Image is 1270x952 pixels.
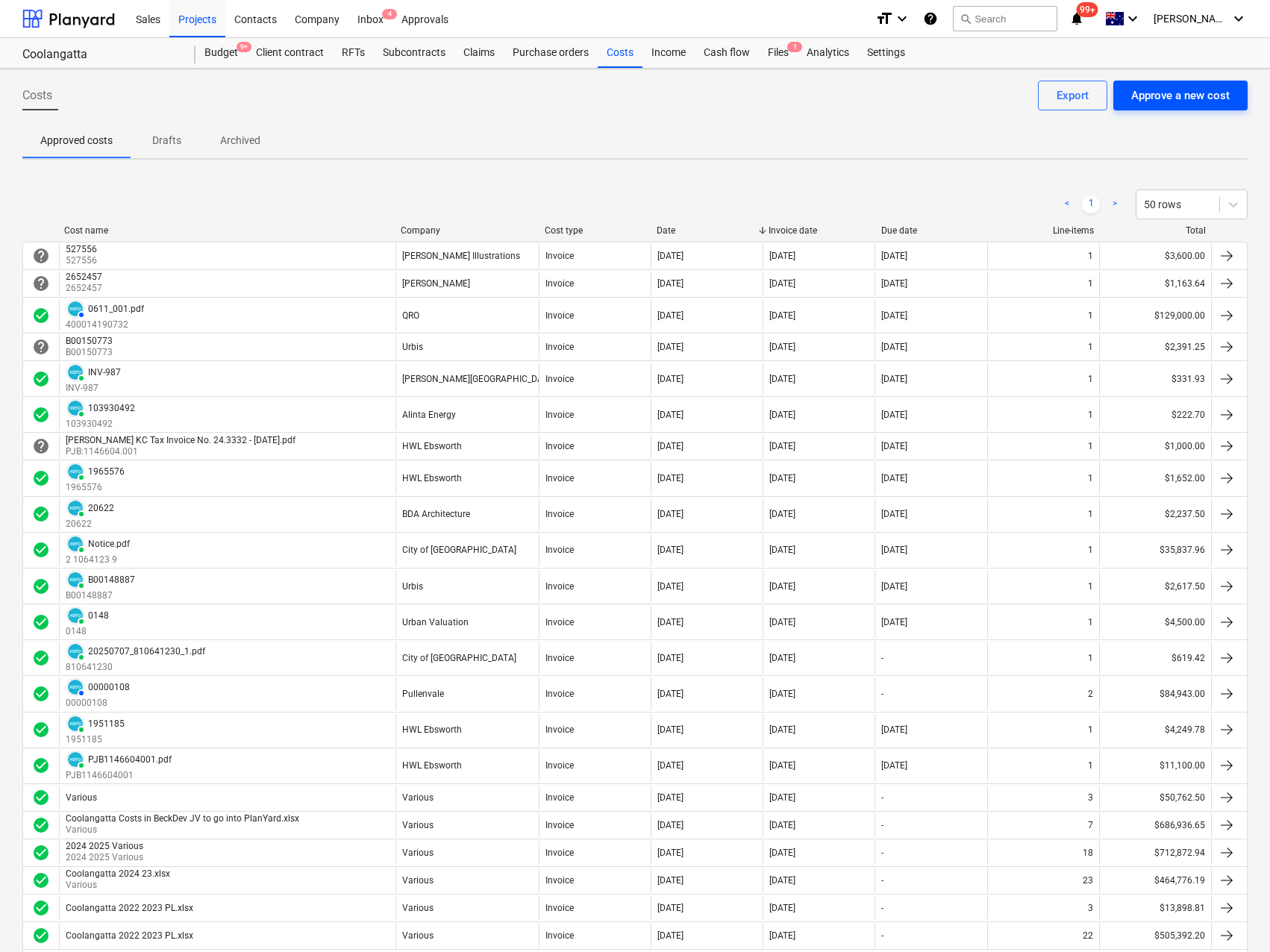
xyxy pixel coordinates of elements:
div: $4,249.78 [1099,714,1211,746]
p: 103930492 [66,418,135,430]
div: [DATE] [657,581,684,592]
i: keyboard_arrow_down [1230,10,1248,28]
div: [DATE] [881,342,907,352]
a: Page 1 is your current page [1082,195,1100,213]
div: Invoice has been synced with Xero and its status is currently PAID [66,498,85,518]
p: 1951185 [66,733,125,746]
div: $129,000.00 [1099,299,1211,331]
div: $464,776.19 [1099,868,1211,892]
div: [DATE] [769,617,795,627]
div: B00148887 [88,574,135,585]
div: 1965576 [88,466,125,477]
div: [DATE] [769,820,795,830]
div: [PERSON_NAME] KC Tax Invoice No. 24.3332 - [DATE].pdf [66,435,295,445]
a: Cash flow [695,38,759,68]
div: 2652457 [66,272,102,282]
div: [DATE] [657,653,684,663]
img: xero.svg [68,301,83,316]
div: - [881,820,883,830]
div: PJB1146604001.pdf [88,754,172,765]
div: [PERSON_NAME][GEOGRAPHIC_DATA] [402,374,556,384]
div: [DATE] [769,410,795,420]
div: [DATE] [657,374,684,384]
div: 1 [1088,509,1093,519]
div: Export [1057,86,1089,105]
a: Costs [598,38,642,68]
p: B00150773 [66,346,116,359]
div: [DATE] [769,689,795,699]
div: 3 [1088,792,1093,803]
div: Invoice [545,473,574,483]
a: Files1 [759,38,798,68]
div: 7 [1088,820,1093,830]
div: $2,237.50 [1099,498,1211,530]
div: Cost name [64,225,389,236]
div: 1 [1088,653,1093,663]
a: Settings [858,38,914,68]
div: [DATE] [881,374,907,384]
div: 2 [1088,689,1093,699]
div: HWL Ebsworth [402,760,462,771]
div: [DATE] [881,581,907,592]
span: [PERSON_NAME] [1154,13,1228,25]
img: xero.svg [68,608,83,623]
img: xero.svg [68,536,83,551]
a: Analytics [798,38,858,68]
div: [DATE] [769,342,795,352]
span: help [32,338,50,356]
div: [DATE] [881,441,907,451]
div: Invoice has been synced with Xero and its status is currently PAID [66,462,85,481]
div: $331.93 [1099,363,1211,395]
div: HWL Ebsworth [402,473,462,483]
a: Claims [454,38,504,68]
div: 1 [1088,581,1093,592]
div: [DATE] [657,724,684,735]
a: Income [642,38,695,68]
div: - [881,792,883,803]
div: Invoice date [769,225,869,236]
div: Invoice has been synced with Xero and its status is currently PAID [66,714,85,733]
span: check_circle [32,613,50,631]
div: Urbis [402,342,423,352]
div: Invoice [545,792,574,803]
div: [DATE] [657,689,684,699]
div: $619.42 [1099,642,1211,674]
div: Cost type [545,225,645,236]
div: Total [1106,225,1206,236]
a: Budget9+ [195,38,247,68]
span: Costs [22,87,52,104]
div: [DATE] [657,410,684,420]
div: [DATE] [769,760,795,771]
span: check_circle [32,406,50,424]
div: Invoice has been synced with Xero and its status is currently PAID [66,642,85,661]
img: xero.svg [68,572,83,587]
div: Invoice has been synced with Xero and its status is currently PAID [66,570,85,589]
div: [DATE] [769,473,795,483]
div: Invoice has been synced with Xero and its status is currently PAID [66,606,85,625]
p: 2024 2025 Various [66,851,146,864]
div: Invoice was approved [32,370,50,388]
a: Subcontracts [374,38,454,68]
div: 00000108 [88,682,130,692]
div: INV-987 [88,367,121,378]
p: 527556 [66,254,100,267]
span: check_circle [32,816,50,834]
div: [DATE] [881,473,907,483]
i: keyboard_arrow_down [1124,10,1142,28]
div: 20622 [88,503,114,513]
span: 9+ [237,42,251,52]
div: 1 [1088,410,1093,420]
div: Invoice was approved [32,307,50,325]
div: [DATE] [657,820,684,830]
div: [DATE] [657,617,684,627]
div: 1 [1088,617,1093,627]
img: xero.svg [68,464,83,479]
div: $1,652.00 [1099,462,1211,494]
div: - [881,689,883,699]
div: $13,898.81 [1099,896,1211,920]
div: [DATE] [769,545,795,555]
div: Date [657,225,757,236]
a: Purchase orders [504,38,598,68]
